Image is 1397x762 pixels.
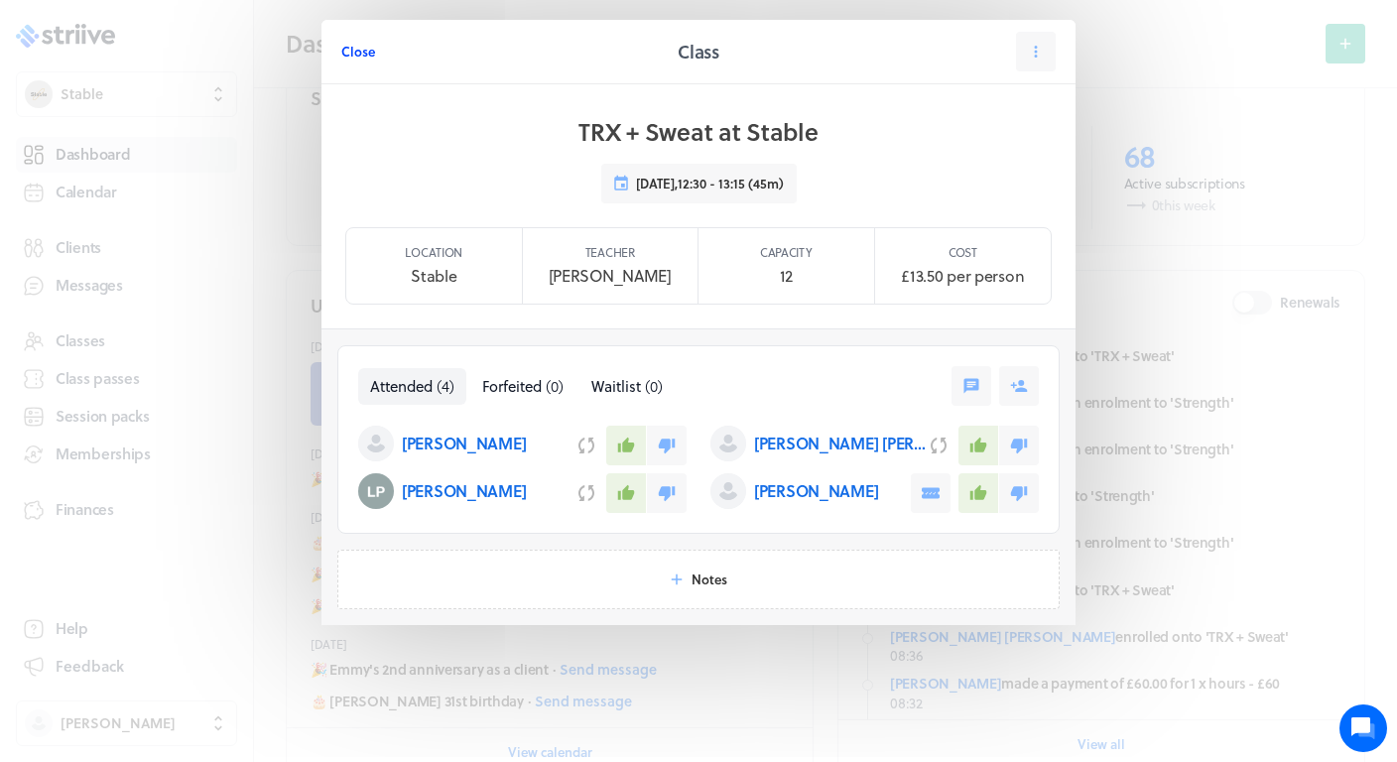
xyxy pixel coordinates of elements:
[370,375,433,397] span: Attended
[128,243,238,259] span: New conversation
[949,244,977,260] p: Cost
[754,479,878,503] p: [PERSON_NAME]
[585,244,635,260] p: Teacher
[678,38,719,65] h2: Class
[1339,704,1387,752] iframe: gist-messenger-bubble-iframe
[30,132,367,195] h2: We're here to help. Ask us anything!
[760,244,813,260] p: Capacity
[579,368,675,405] button: Waitlist(0)
[31,231,366,271] button: New conversation
[692,571,727,588] span: Notes
[645,375,663,397] span: ( 0 )
[30,96,367,128] h1: Hi [PERSON_NAME]
[411,264,456,288] p: Stable
[754,432,931,455] p: [PERSON_NAME] [PERSON_NAME]
[482,375,542,397] span: Forfeited
[601,164,797,203] button: [DATE],12:30 - 13:15 (45m)
[402,432,526,455] p: [PERSON_NAME]
[358,368,466,405] button: Attended(4)
[358,473,394,509] img: Laura Potts
[901,264,1024,288] p: £13.50 per person
[58,341,354,381] input: Search articles
[780,264,793,288] p: 12
[437,375,454,397] span: ( 4 )
[549,264,672,288] p: [PERSON_NAME]
[341,32,375,71] button: Close
[27,309,370,332] p: Find an answer quickly
[341,43,375,61] span: Close
[470,368,575,405] button: Forfeited(0)
[546,375,564,397] span: ( 0 )
[402,479,526,503] p: [PERSON_NAME]
[358,368,675,405] nav: Tabs
[337,550,1060,609] button: Notes
[591,375,641,397] span: Waitlist
[578,116,818,148] h1: TRX + Sweat at Stable
[405,244,462,260] p: Location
